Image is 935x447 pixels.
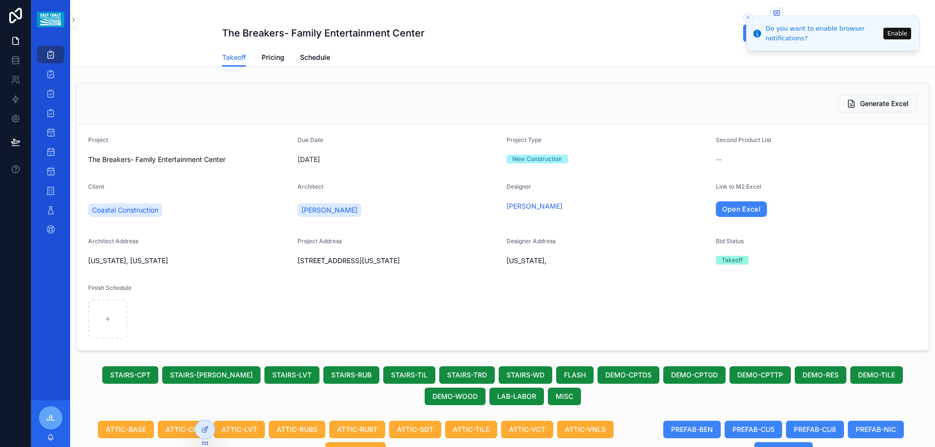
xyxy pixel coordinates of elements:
span: STAIRS-TIL [391,370,428,380]
span: LAB-LABOR [497,392,536,401]
span: ATTIC-RUBS [277,425,318,434]
button: ATTIC-LVT [214,421,265,438]
span: Finish Schedule [88,284,131,291]
div: Do you want to enable browser notifications? [766,24,880,43]
button: STAIRS-[PERSON_NAME] [162,366,261,384]
div: Takeoff [722,256,743,265]
span: JL [46,412,55,424]
span: STAIRS-WD [506,370,544,380]
span: STAIRS-RUB [331,370,372,380]
span: PREFAB-NIC [856,425,896,434]
span: Client [88,183,104,190]
span: [US_STATE], [506,256,708,266]
span: DEMO-RES [803,370,839,380]
button: STAIRS-CPT [102,366,158,384]
span: Coastal Construction [92,205,158,215]
button: LAB-LABOR [489,388,544,405]
button: PREFAB-NIC [848,421,904,438]
span: MISC [556,392,573,401]
span: ATTIC-SDT [397,425,433,434]
button: STAIRS-TIL [383,366,435,384]
button: DEMO-CPTDS [598,366,659,384]
span: DEMO-TILE [858,370,895,380]
button: ATTIC-VCT [501,421,553,438]
button: DEMO-TILE [850,366,903,384]
button: ATTIC-TILE [445,421,497,438]
span: Designer [506,183,531,190]
button: ATTIC-BASE [98,421,154,438]
span: DEMO-CPTDS [605,370,652,380]
span: STAIRS-LVT [272,370,312,380]
span: STAIRS-[PERSON_NAME] [170,370,253,380]
span: ATTIC-LVT [222,425,257,434]
span: Pricing [262,53,284,62]
button: Enable [883,28,911,39]
span: Schedule [300,53,330,62]
button: PREFAB-BEN [663,421,721,438]
a: Schedule [300,49,330,68]
span: ATTIC-VCT [509,425,545,434]
span: STAIRS-TRD [447,370,487,380]
button: Edit [743,24,783,42]
span: Second Product List [716,136,771,143]
span: [US_STATE], [US_STATE] [88,256,290,266]
span: DEMO-CPTTP [737,370,783,380]
span: Project [88,136,108,143]
a: Takeoff [222,49,246,67]
span: Architect Address [88,237,138,245]
span: Project Address [298,237,342,245]
span: DEMO-CPTGD [671,370,718,380]
span: Takeoff [222,53,246,62]
button: ATTIC-SDT [389,421,441,438]
span: ATTIC-RUBT [337,425,377,434]
button: STAIRS-WD [499,366,552,384]
button: ATTIC-VNLS [557,421,614,438]
button: ATTIC-CPT [158,421,210,438]
span: Bid Status [716,237,744,245]
span: Generate Excel [860,99,909,108]
button: MISC [548,388,581,405]
span: PREFAB-CU5 [732,425,774,434]
div: scrollable content [31,39,70,251]
button: PREFAB-CU5 [725,421,782,438]
span: ATTIC-VNLS [565,425,606,434]
a: [PERSON_NAME] [298,203,361,217]
a: Coastal Construction [88,203,162,217]
button: STAIRS-LVT [264,366,319,384]
span: PREFAB-CU8 [794,425,836,434]
span: STAIRS-CPT [110,370,150,380]
span: ATTIC-BASE [106,425,146,434]
p: [DATE] [298,155,320,164]
button: Close toast [743,13,753,22]
a: Open Excel [716,201,767,217]
button: FLASH [556,366,594,384]
button: ATTIC-RUBS [269,421,325,438]
span: Architect [298,183,323,190]
span: Designer Address [506,237,556,245]
span: FLASH [564,370,586,380]
button: DEMO-CPTTP [729,366,791,384]
span: Due Date [298,136,323,143]
span: ATTIC-CPT [166,425,202,434]
span: ATTIC-TILE [453,425,489,434]
h1: The Breakers- Family Entertainment Center [222,26,425,40]
button: Generate Excel [838,95,917,112]
span: [PERSON_NAME] [301,205,357,215]
a: Pricing [262,49,284,68]
div: New Construction [512,155,562,163]
button: DEMO-WOOD [425,388,486,405]
span: -- [716,155,722,164]
img: App logo [37,12,64,27]
a: [PERSON_NAME] [506,201,562,211]
button: DEMO-CPTGD [663,366,726,384]
span: Project Type [506,136,542,143]
span: The Breakers- Family Entertainment Center [88,155,290,164]
button: STAIRS-TRD [439,366,495,384]
span: [STREET_ADDRESS][US_STATE] [298,256,499,266]
button: STAIRS-RUB [323,366,379,384]
button: PREFAB-CU8 [786,421,844,438]
span: DEMO-WOOD [432,392,478,401]
button: DEMO-RES [795,366,846,384]
span: Link to M2 Excel [716,183,761,190]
